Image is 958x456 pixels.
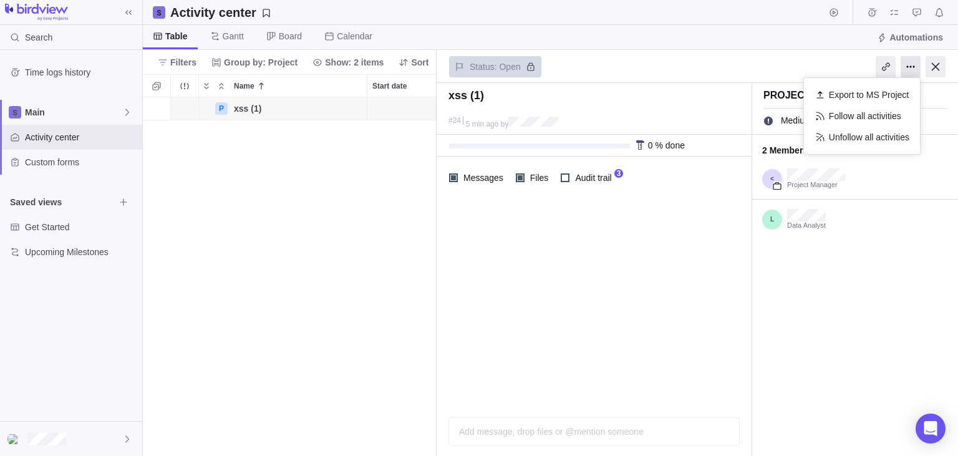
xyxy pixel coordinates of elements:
span: Activity center [25,131,137,143]
h2: Activity center [170,4,256,21]
div: Unfollow all activities [810,127,914,148]
span: 0 [648,140,653,150]
span: 5 min ago [466,120,499,129]
a: Approval requests [908,9,926,19]
div: Close [926,56,946,77]
span: % done [655,140,684,150]
div: Medium [777,112,833,129]
div: Follow all activities [810,105,914,127]
span: Name [234,80,254,92]
img: logo [5,4,68,21]
span: Start date [372,80,407,92]
div: P [215,102,228,115]
span: Selection mode [148,77,165,95]
span: Medium [777,112,816,130]
span: Project Manager [787,181,845,190]
div: Name [229,75,367,97]
span: Save your current layout and filters as a View [165,4,276,21]
span: Group by: Project [206,54,302,71]
span: Browse views [115,193,132,211]
span: xss (1) [234,102,261,115]
span: Custom forms [25,156,137,168]
span: Search [25,31,52,44]
span: Filters [170,56,196,69]
div: Trouble indication [171,97,199,120]
span: Time logs [863,4,881,21]
span: Automations [889,31,943,44]
span: 2 Members [762,140,948,161]
span: Saved views [10,196,115,208]
div: Start date [367,75,442,97]
div: More actions [901,56,921,77]
span: Filters [153,54,201,71]
span: Time logs history [25,66,137,79]
div: Open Intercom Messenger [916,414,946,444]
img: Show [7,434,22,444]
a: My assignments [886,9,903,19]
div: #24 [448,117,461,125]
span: Calendar [337,30,372,42]
span: Files [525,169,551,187]
div: Name [199,97,367,120]
span: Project [763,90,811,100]
span: Start timer [825,4,843,21]
div: lowerUser [7,432,22,447]
div: Copy link [876,56,896,77]
div: Start date [367,97,442,120]
span: Expand [199,77,214,95]
a: Time logs [863,9,881,19]
span: Sort [411,56,428,69]
span: 3 [614,169,624,178]
span: by [501,120,509,129]
span: Group by: Project [224,56,298,69]
span: Automations [872,29,948,46]
div: Export to MS Project [810,84,914,105]
span: My assignments [886,4,903,21]
span: Show: 2 items [307,54,389,71]
span: Get Started [25,221,137,233]
span: Gantt [223,30,244,42]
span: Notifications [931,4,948,21]
span: Collapse [214,77,229,95]
span: Messages [458,169,506,187]
span: Data Analyst [787,221,826,230]
span: Board [279,30,302,42]
span: Approval requests [908,4,926,21]
span: Audit trail [569,169,614,187]
span: Show: 2 items [325,56,384,69]
span: Main [25,106,122,119]
span: Upcoming Milestones [25,246,137,258]
span: Sort [394,54,433,71]
span: Table [165,30,188,42]
a: Notifications [931,9,948,19]
div: xss (1) [229,97,367,120]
